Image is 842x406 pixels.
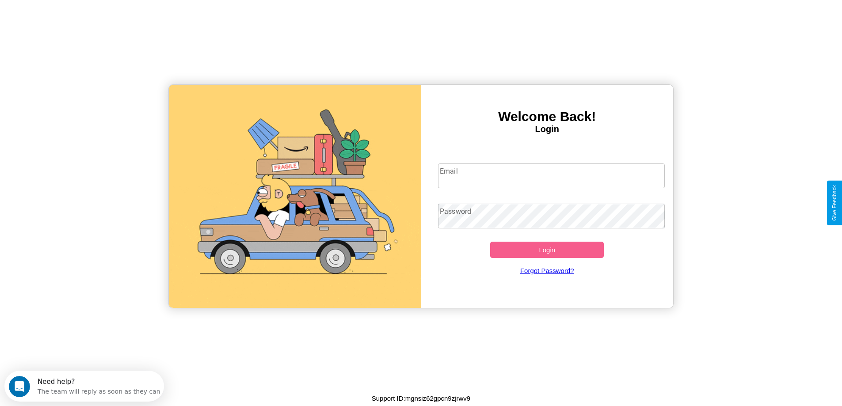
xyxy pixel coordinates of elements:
[831,185,838,221] div: Give Feedback
[33,15,156,24] div: The team will reply as soon as they can
[33,8,156,15] div: Need help?
[9,376,30,397] iframe: Intercom live chat
[490,242,604,258] button: Login
[169,85,421,308] img: gif
[421,109,674,124] h3: Welcome Back!
[372,392,470,404] p: Support ID: mgnsiz62gpcn9zjrwv9
[421,124,674,134] h4: Login
[4,4,164,28] div: Open Intercom Messenger
[4,371,164,402] iframe: Intercom live chat discovery launcher
[434,258,660,283] a: Forgot Password?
